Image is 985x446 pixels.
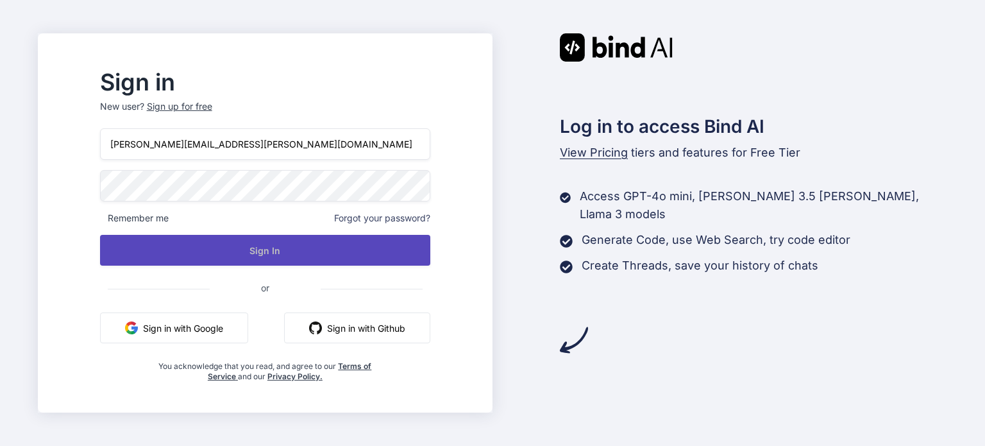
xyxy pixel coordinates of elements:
[210,272,321,304] span: or
[560,146,628,159] span: View Pricing
[580,187,947,223] p: Access GPT-4o mini, [PERSON_NAME] 3.5 [PERSON_NAME], Llama 3 models
[582,257,818,275] p: Create Threads, save your history of chats
[309,322,322,334] img: github
[582,231,850,249] p: Generate Code, use Web Search, try code editor
[560,144,947,162] p: tiers and features for Free Tier
[100,212,169,225] span: Remember me
[100,313,248,343] button: Sign in with Google
[155,354,376,382] div: You acknowledge that you read, and agree to our and our
[100,72,430,92] h2: Sign in
[208,361,372,381] a: Terms of Service
[560,113,947,140] h2: Log in to access Bind AI
[100,235,430,266] button: Sign In
[100,100,430,128] p: New user?
[560,326,588,354] img: arrow
[560,33,673,62] img: Bind AI logo
[334,212,430,225] span: Forgot your password?
[147,100,212,113] div: Sign up for free
[284,313,430,343] button: Sign in with Github
[100,128,430,160] input: Login or Email
[125,322,138,334] img: google
[267,372,323,381] a: Privacy Policy.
